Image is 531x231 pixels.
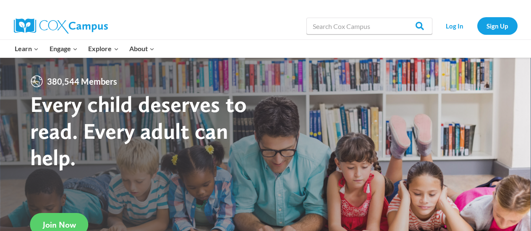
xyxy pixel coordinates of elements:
[477,17,518,34] a: Sign Up
[437,17,473,34] a: Log In
[306,18,432,34] input: Search Cox Campus
[129,43,154,54] span: About
[437,17,518,34] nav: Secondary Navigation
[14,18,108,34] img: Cox Campus
[15,43,39,54] span: Learn
[30,91,247,171] strong: Every child deserves to read. Every adult can help.
[88,43,118,54] span: Explore
[10,40,160,57] nav: Primary Navigation
[44,75,120,88] span: 380,544 Members
[50,43,78,54] span: Engage
[43,220,76,230] span: Join Now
